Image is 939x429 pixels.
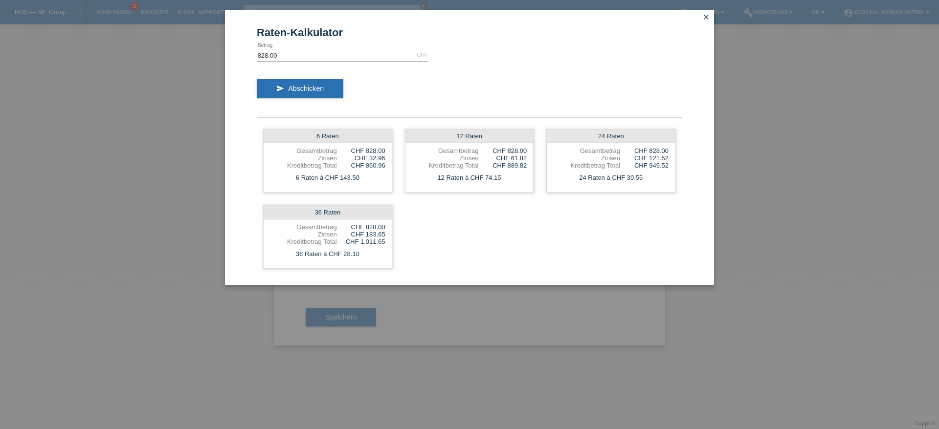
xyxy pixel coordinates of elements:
[276,85,284,92] i: send
[417,52,428,58] div: CHF
[412,154,479,162] div: Zinsen
[264,206,392,219] div: 36 Raten
[257,79,343,98] button: send Abschicken
[337,147,385,154] div: CHF 828.00
[270,231,337,238] div: Zinsen
[700,12,713,23] a: close
[553,154,620,162] div: Zinsen
[264,172,392,184] div: 6 Raten à CHF 143.50
[478,147,527,154] div: CHF 828.00
[405,172,534,184] div: 12 Raten à CHF 74.15
[412,147,479,154] div: Gesamtbetrag
[478,162,527,169] div: CHF 889.82
[620,154,669,162] div: CHF 121.52
[702,13,710,21] i: close
[270,147,337,154] div: Gesamtbetrag
[270,238,337,245] div: Kreditbetrag Total
[547,172,675,184] div: 24 Raten à CHF 39.55
[270,162,337,169] div: Kreditbetrag Total
[547,129,675,143] div: 24 Raten
[478,154,527,162] div: CHF 61.82
[264,248,392,260] div: 36 Raten à CHF 28.10
[620,162,669,169] div: CHF 949.52
[337,238,385,245] div: CHF 1,011.65
[553,147,620,154] div: Gesamtbetrag
[270,154,337,162] div: Zinsen
[620,147,669,154] div: CHF 828.00
[264,129,392,143] div: 6 Raten
[337,154,385,162] div: CHF 32.96
[288,85,324,92] span: Abschicken
[270,223,337,231] div: Gesamtbetrag
[405,129,534,143] div: 12 Raten
[257,26,682,39] h1: Raten-Kalkulator
[412,162,479,169] div: Kreditbetrag Total
[337,231,385,238] div: CHF 183.65
[337,162,385,169] div: CHF 860.96
[553,162,620,169] div: Kreditbetrag Total
[337,223,385,231] div: CHF 828.00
